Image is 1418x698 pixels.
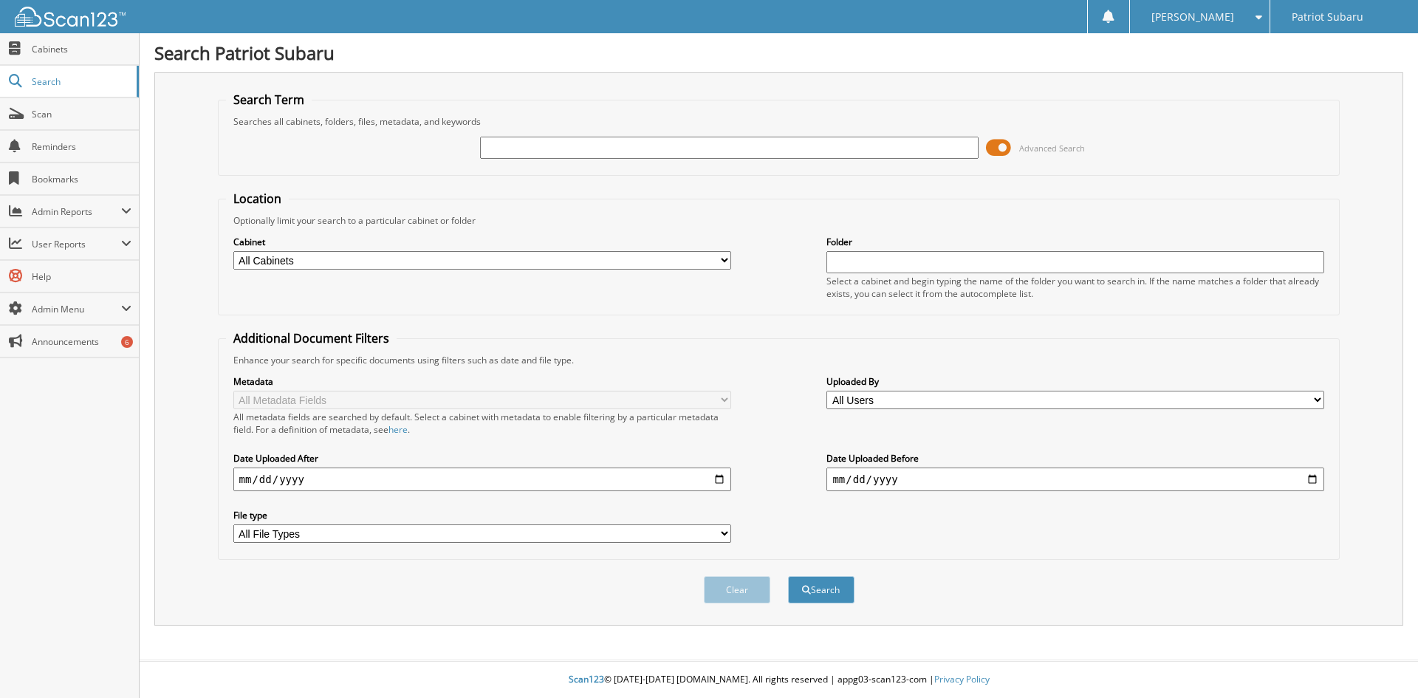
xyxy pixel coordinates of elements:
button: Search [788,576,854,603]
label: File type [233,509,731,521]
div: Searches all cabinets, folders, files, metadata, and keywords [226,115,1332,128]
legend: Search Term [226,92,312,108]
a: Privacy Policy [934,673,990,685]
h1: Search Patriot Subaru [154,41,1403,65]
label: Metadata [233,375,731,388]
legend: Additional Document Filters [226,330,397,346]
div: Optionally limit your search to a particular cabinet or folder [226,214,1332,227]
span: Scan [32,108,131,120]
a: here [388,423,408,436]
label: Date Uploaded After [233,452,731,465]
span: Patriot Subaru [1292,13,1363,21]
img: scan123-logo-white.svg [15,7,126,27]
span: Admin Reports [32,205,121,218]
div: © [DATE]-[DATE] [DOMAIN_NAME]. All rights reserved | appg03-scan123-com | [140,662,1418,698]
label: Date Uploaded Before [826,452,1324,465]
span: [PERSON_NAME] [1151,13,1234,21]
div: Select a cabinet and begin typing the name of the folder you want to search in. If the name match... [826,275,1324,300]
span: Advanced Search [1019,143,1085,154]
legend: Location [226,191,289,207]
span: Admin Menu [32,303,121,315]
div: All metadata fields are searched by default. Select a cabinet with metadata to enable filtering b... [233,411,731,436]
label: Folder [826,236,1324,248]
label: Cabinet [233,236,731,248]
span: Announcements [32,335,131,348]
span: Help [32,270,131,283]
span: Scan123 [569,673,604,685]
div: Enhance your search for specific documents using filters such as date and file type. [226,354,1332,366]
input: start [233,468,731,491]
span: Reminders [32,140,131,153]
span: Cabinets [32,43,131,55]
button: Clear [704,576,770,603]
div: 6 [121,336,133,348]
label: Uploaded By [826,375,1324,388]
span: Bookmarks [32,173,131,185]
span: User Reports [32,238,121,250]
span: Search [32,75,129,88]
input: end [826,468,1324,491]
